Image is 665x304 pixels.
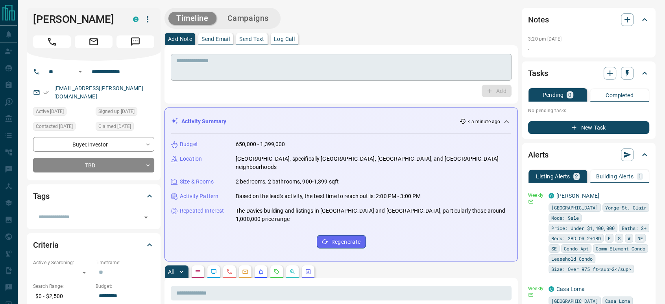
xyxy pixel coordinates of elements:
span: Call [33,35,71,48]
p: Send Text [239,36,264,42]
svg: Requests [273,269,280,275]
p: All [168,269,174,274]
button: Open [76,67,85,76]
p: Listing Alerts [536,174,570,179]
p: Search Range: [33,283,92,290]
p: Size & Rooms [180,178,214,186]
p: 0 [568,92,571,98]
p: 650,000 - 1,399,000 [236,140,285,148]
span: Comm Element Condo [596,245,645,252]
svg: Lead Browsing Activity [211,269,217,275]
svg: Agent Actions [305,269,311,275]
svg: Opportunities [289,269,296,275]
p: Completed [606,93,634,98]
p: Budget: [96,283,154,290]
p: Log Call [274,36,295,42]
h2: Criteria [33,239,59,251]
p: Building Alerts [596,174,634,179]
span: Baths: 2+ [622,224,647,232]
p: Activity Pattern [180,192,218,200]
span: Active [DATE] [36,108,64,115]
span: S [618,234,621,242]
div: Sun Aug 10 2025 [33,107,92,118]
p: 1 [638,174,641,179]
svg: Notes [195,269,201,275]
span: Mode: Sale [551,214,579,222]
div: Criteria [33,235,154,254]
div: Tags [33,187,154,206]
span: Yonge-St. Clair [605,204,647,211]
p: < a minute ago [467,118,500,125]
svg: Listing Alerts [258,269,264,275]
span: [GEOGRAPHIC_DATA] [551,204,598,211]
button: Timeline [168,12,216,25]
h2: Tasks [528,67,548,80]
span: Condo Apt [564,245,589,252]
p: Timeframe: [96,259,154,266]
p: The Davies building and listings in [GEOGRAPHIC_DATA] and [GEOGRAPHIC_DATA], particularly those a... [236,207,511,223]
span: Claimed [DATE] [98,122,131,130]
p: [GEOGRAPHIC_DATA], specifically [GEOGRAPHIC_DATA], [GEOGRAPHIC_DATA], and [GEOGRAPHIC_DATA] neigh... [236,155,511,171]
div: condos.ca [549,286,554,292]
p: Actively Searching: [33,259,92,266]
p: . [528,44,649,52]
div: condos.ca [549,193,554,198]
svg: Emails [242,269,248,275]
div: Notes [528,10,649,29]
p: 2 bedrooms, 2 bathrooms, 900-1,399 sqft [236,178,339,186]
div: Buyer , Investor [33,137,154,152]
span: SE [551,245,557,252]
p: Activity Summary [181,117,226,126]
h1: [PERSON_NAME] [33,13,121,26]
span: Leasehold Condo [551,255,593,263]
p: No pending tasks [528,105,649,117]
button: Regenerate [317,235,366,248]
div: Alerts [528,145,649,164]
a: [EMAIL_ADDRESS][PERSON_NAME][DOMAIN_NAME] [54,85,143,100]
a: Casa Loma [556,286,585,292]
svg: Email Verified [43,90,49,95]
div: condos.ca [133,17,139,22]
p: 3:20 pm [DATE] [528,36,562,42]
span: Email [75,35,113,48]
div: Tasks [528,64,649,83]
p: Budget [180,140,198,148]
div: TBD [33,158,154,172]
p: Weekly [528,192,544,199]
h2: Alerts [528,148,549,161]
button: New Task [528,121,649,134]
span: NE [637,234,643,242]
a: [PERSON_NAME] [556,193,599,199]
svg: Calls [226,269,233,275]
span: E [608,234,611,242]
p: 2 [575,174,578,179]
span: Beds: 2BD OR 2+1BD [551,234,601,242]
p: Add Note [168,36,192,42]
p: Based on the lead's activity, the best time to reach out is: 2:00 PM - 3:00 PM [236,192,421,200]
span: Price: Under $1,400,000 [551,224,615,232]
button: Open [140,212,151,223]
p: Pending [542,92,563,98]
p: Location [180,155,202,163]
span: Signed up [DATE] [98,108,135,115]
span: Message [116,35,154,48]
p: $0 - $2,500 [33,290,92,303]
div: Sat Aug 09 2025 [96,122,154,133]
p: Repeated Interest [180,207,224,215]
h2: Tags [33,190,49,202]
p: Weekly [528,285,544,292]
button: Campaigns [220,12,277,25]
h2: Notes [528,13,549,26]
div: Sat Aug 09 2025 [33,122,92,133]
span: W [628,234,630,242]
span: Size: Over 975 ft<sup>2</sup> [551,265,631,273]
span: Contacted [DATE] [36,122,73,130]
div: Sat Feb 17 2018 [96,107,154,118]
div: Activity Summary< a minute ago [171,114,511,129]
svg: Email [528,199,534,204]
svg: Email [528,292,534,298]
p: Send Email [201,36,230,42]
